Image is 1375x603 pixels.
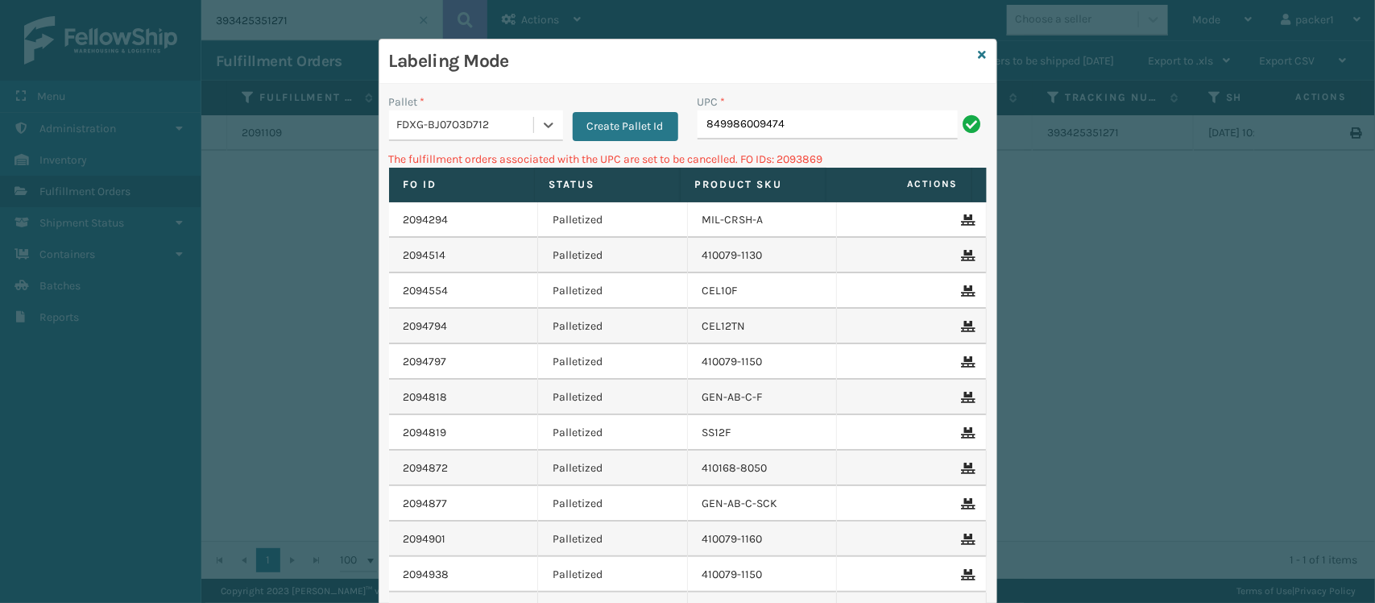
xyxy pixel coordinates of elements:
td: Palletized [538,238,688,273]
a: 2094819 [404,425,447,441]
td: GEN-AB-C-F [688,380,838,415]
td: 410079-1150 [688,557,838,593]
i: Remove From Pallet [962,285,971,297]
label: Status [549,177,665,192]
td: 410079-1160 [688,522,838,557]
td: Palletized [538,344,688,380]
label: Pallet [389,94,425,110]
p: The fulfillment orders associated with the UPC are set to be cancelled. FO IDs: 2093869 [389,151,987,168]
i: Remove From Pallet [962,463,971,474]
i: Remove From Pallet [962,427,971,439]
i: Remove From Pallet [962,250,971,261]
td: Palletized [538,380,688,415]
a: 2094872 [404,460,449,476]
i: Remove From Pallet [962,569,971,580]
td: Palletized [538,451,688,486]
div: FDXG-BJ07O3D712 [397,117,535,134]
td: MIL-CRSH-A [688,202,838,238]
td: Palletized [538,309,688,344]
td: 410168-8050 [688,451,838,486]
td: CEL10F [688,273,838,309]
a: 2094938 [404,567,449,583]
i: Remove From Pallet [962,534,971,545]
i: Remove From Pallet [962,498,971,509]
label: UPC [698,94,726,110]
td: 410079-1150 [688,344,838,380]
a: 2094554 [404,283,449,299]
i: Remove From Pallet [962,321,971,332]
a: 2094794 [404,318,448,335]
h3: Labeling Mode [389,49,972,73]
i: Remove From Pallet [962,356,971,368]
td: Palletized [538,273,688,309]
i: Remove From Pallet [962,392,971,403]
td: GEN-AB-C-SCK [688,486,838,522]
a: 2094818 [404,389,448,405]
button: Create Pallet Id [573,112,678,141]
td: CEL12TN [688,309,838,344]
label: Product SKU [695,177,811,192]
a: 2094901 [404,531,446,547]
td: SS12F [688,415,838,451]
span: Actions [831,171,968,198]
td: Palletized [538,557,688,593]
a: 2094877 [404,496,448,512]
label: Fo Id [404,177,520,192]
td: Palletized [538,202,688,238]
td: 410079-1130 [688,238,838,273]
a: 2094797 [404,354,447,370]
i: Remove From Pallet [962,214,971,226]
td: Palletized [538,415,688,451]
td: Palletized [538,522,688,557]
a: 2094294 [404,212,449,228]
a: 2094514 [404,247,446,264]
td: Palletized [538,486,688,522]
